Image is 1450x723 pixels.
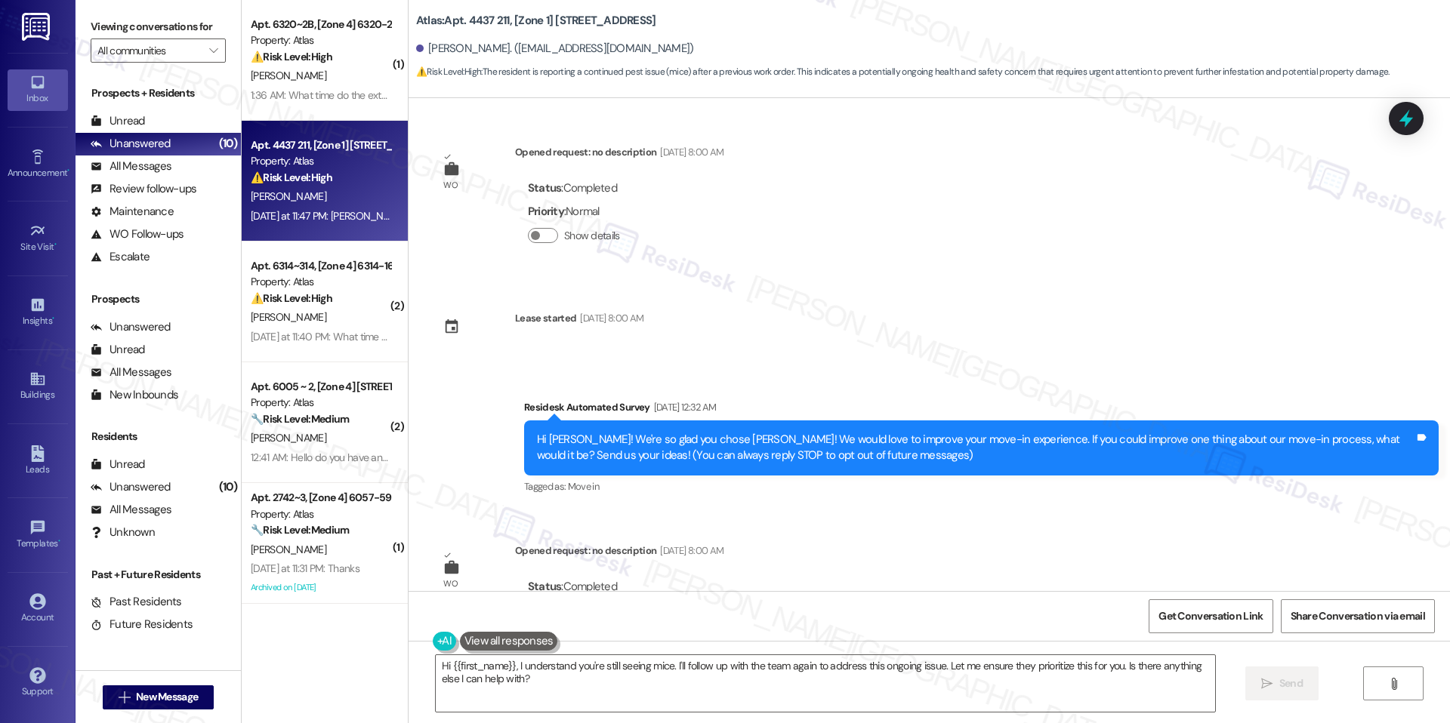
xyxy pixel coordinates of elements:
[215,475,241,499] div: (10)
[8,663,68,703] a: Support
[251,561,359,575] div: [DATE] at 11:31 PM: Thanks
[1158,608,1263,624] span: Get Conversation Link
[91,15,226,38] label: Viewing conversations for
[67,165,69,176] span: •
[8,515,68,555] a: Templates •
[22,13,53,41] img: ResiDesk Logo
[1291,608,1425,624] span: Share Conversation via email
[249,578,392,597] div: Archived on [DATE]
[91,136,171,152] div: Unanswered
[656,543,723,558] div: [DATE] 8:00 AM
[416,13,656,29] b: Atlas: Apt. 4437 211, [Zone 1] [STREET_ADDRESS]
[251,153,390,169] div: Property: Atlas
[650,399,717,415] div: [DATE] 12:32 AM
[91,319,171,335] div: Unanswered
[91,342,145,358] div: Unread
[443,177,458,193] div: WO
[528,204,564,219] b: Priority
[251,209,517,223] div: [DATE] at 11:47 PM: [PERSON_NAME]'m still seeing the mouse's
[91,594,182,610] div: Past Residents
[515,144,723,165] div: Opened request: no description
[443,576,458,592] div: WO
[436,655,1215,712] textarea: Hi {{first_name}}, I understand you're still seeing mice. I'll follow up with the team again to a...
[8,218,68,259] a: Site Visit •
[52,313,54,324] span: •
[251,17,390,32] div: Apt. 6320~2B, [Zone 4] 6320-28 S [PERSON_NAME]
[91,158,171,174] div: All Messages
[8,69,68,110] a: Inbox
[8,589,68,629] a: Account
[528,177,626,200] div: : Completed
[1261,678,1273,690] i: 
[524,475,1439,497] div: Tagged as:
[91,457,145,472] div: Unread
[251,291,332,305] strong: ⚠️ Risk Level: High
[1149,599,1273,633] button: Get Conversation Link
[416,64,1390,80] span: : The resident is reporting a continued pest issue (mice) after a previous work order. This indic...
[251,523,349,537] strong: 🔧 Risk Level: Medium
[524,399,1439,420] div: Residesk Automated Survey
[251,431,326,445] span: [PERSON_NAME]
[91,617,193,632] div: Future Residents
[251,50,332,63] strong: ⚠️ Risk Level: High
[564,228,620,244] label: Show details
[251,274,390,290] div: Property: Atlas
[91,226,184,242] div: WO Follow-ups
[91,387,178,403] div: New Inbounds
[8,366,68,407] a: Buildings
[8,441,68,481] a: Leads
[568,480,599,493] span: Move in
[251,310,326,324] span: [PERSON_NAME]
[209,45,217,57] i: 
[537,432,1415,464] div: Hi [PERSON_NAME]! We're so glad you chose [PERSON_NAME]! We would love to improve your move-in ex...
[91,365,171,380] div: All Messages
[251,379,390,395] div: Apt. 6005 ~ 2, [Zone 4] [STREET_ADDRESS]
[576,310,643,326] div: [DATE] 8:00 AM
[251,32,390,48] div: Property: Atlas
[251,88,607,102] div: 1:36 AM: What time do the exterminator suppose to come [DATE]..I'm home all day
[251,451,970,464] div: 12:41 AM: Hello do you have any news about my current refrigerator situation? I can understand if...
[119,691,130,703] i: 
[91,204,174,220] div: Maintenance
[656,144,723,160] div: [DATE] 8:00 AM
[76,291,241,307] div: Prospects
[91,113,145,129] div: Unread
[251,69,326,82] span: [PERSON_NAME]
[97,38,202,63] input: All communities
[528,575,626,598] div: : Completed
[58,536,60,546] span: •
[251,171,332,184] strong: ⚠️ Risk Level: High
[251,490,390,506] div: Apt. 2742~3, [Zone 4] 6057-59 S. [US_STATE]
[1281,599,1435,633] button: Share Conversation via email
[91,502,171,518] div: All Messages
[528,200,626,223] div: : Normal
[215,132,241,155] div: (10)
[528,579,562,594] b: Status
[251,412,349,426] strong: 🔧 Risk Level: Medium
[76,567,241,583] div: Past + Future Residents
[8,292,68,333] a: Insights •
[91,525,155,540] div: Unknown
[251,506,390,522] div: Property: Atlas
[91,249,150,265] div: Escalate
[251,137,390,153] div: Apt. 4437 211, [Zone 1] [STREET_ADDRESS]
[251,395,390,411] div: Property: Atlas
[91,181,196,197] div: Review follow-ups
[416,66,481,78] strong: ⚠️ Risk Level: High
[103,685,214,709] button: New Message
[251,543,326,556] span: [PERSON_NAME]
[515,543,723,564] div: Opened request: no description
[54,239,57,250] span: •
[1279,675,1303,691] span: Send
[251,258,390,274] div: Apt. 6314~314, [Zone 4] 6314-16 S. Troy
[528,180,562,195] b: Status
[1245,666,1319,700] button: Send
[136,689,198,705] span: New Message
[1388,678,1399,690] i: 
[91,479,171,495] div: Unanswered
[76,429,241,445] div: Residents
[416,41,694,57] div: [PERSON_NAME]. ([EMAIL_ADDRESS][DOMAIN_NAME])
[76,85,241,101] div: Prospects + Residents
[251,330,636,343] div: [DATE] at 11:40 PM: What time are they going to come because I have to go to work soon
[515,310,577,326] div: Lease started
